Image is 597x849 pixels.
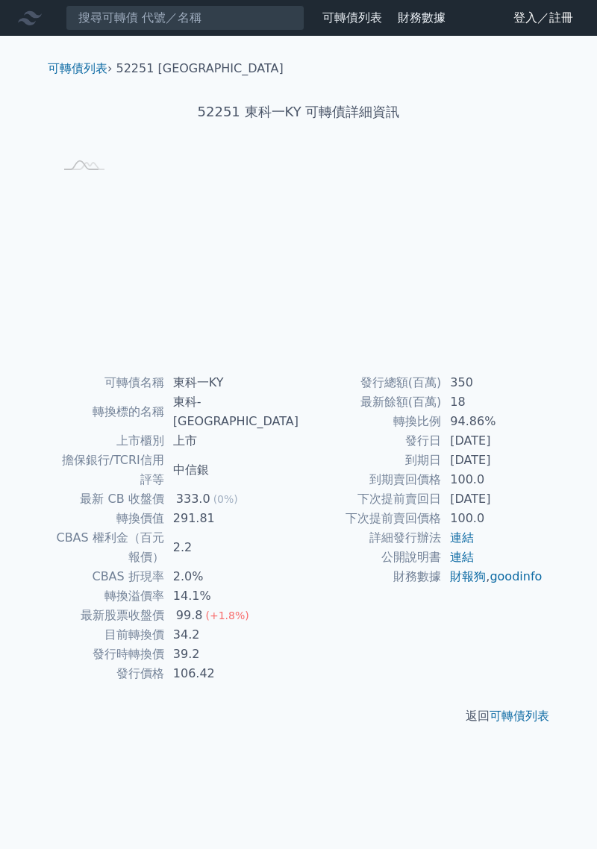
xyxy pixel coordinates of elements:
td: 中信銀 [164,451,298,489]
td: 詳細發行辦法 [298,528,441,548]
td: 最新股票收盤價 [54,606,164,625]
a: 登入／註冊 [501,6,585,30]
td: 291.81 [164,509,298,528]
td: 14.1% [164,586,298,606]
td: 轉換比例 [298,412,441,431]
td: 39.2 [164,645,298,664]
td: 18 [441,392,543,412]
td: 最新 CB 收盤價 [54,489,164,509]
td: 公開說明書 [298,548,441,567]
td: 東科一KY [164,373,298,392]
td: 發行時轉換價 [54,645,164,664]
td: , [441,567,543,586]
td: 100.0 [441,509,543,528]
a: 可轉債列表 [322,10,382,25]
a: 連結 [450,530,474,545]
td: 下次提前賣回價格 [298,509,441,528]
h1: 52251 東科一KY 可轉債詳細資訊 [36,101,561,122]
td: 發行日 [298,431,441,451]
a: 財務數據 [398,10,446,25]
li: 52251 [GEOGRAPHIC_DATA] [116,60,284,78]
td: 轉換溢價率 [54,586,164,606]
a: 財報狗 [450,569,486,583]
td: 到期賣回價格 [298,470,441,489]
td: 2.0% [164,567,298,586]
td: 34.2 [164,625,298,645]
iframe: Chat Widget [522,777,597,849]
div: 99.8 [173,606,206,625]
a: 連結 [450,550,474,564]
td: 2.2 [164,528,298,567]
div: 333.0 [173,489,213,509]
td: [DATE] [441,451,543,470]
td: 發行價格 [54,664,164,683]
td: 上市櫃別 [54,431,164,451]
td: 東科-[GEOGRAPHIC_DATA] [164,392,298,431]
input: 搜尋可轉債 代號／名稱 [66,5,304,31]
td: 100.0 [441,470,543,489]
td: 到期日 [298,451,441,470]
td: [DATE] [441,489,543,509]
td: 財務數據 [298,567,441,586]
td: 轉換價值 [54,509,164,528]
td: 106.42 [164,664,298,683]
td: 上市 [164,431,298,451]
span: (0%) [213,493,238,505]
td: CBAS 折現率 [54,567,164,586]
td: 最新餘額(百萬) [298,392,441,412]
a: goodinfo [490,569,542,583]
td: 轉換標的名稱 [54,392,164,431]
td: CBAS 權利金（百元報價） [54,528,164,567]
td: 擔保銀行/TCRI信用評等 [54,451,164,489]
a: 可轉債列表 [490,709,549,723]
span: (+1.8%) [205,610,249,621]
p: 返回 [36,707,561,725]
td: 350 [441,373,543,392]
td: 發行總額(百萬) [298,373,441,392]
td: 目前轉換價 [54,625,164,645]
td: 下次提前賣回日 [298,489,441,509]
td: 可轉債名稱 [54,373,164,392]
a: 可轉債列表 [48,61,107,75]
li: › [48,60,112,78]
td: [DATE] [441,431,543,451]
td: 94.86% [441,412,543,431]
